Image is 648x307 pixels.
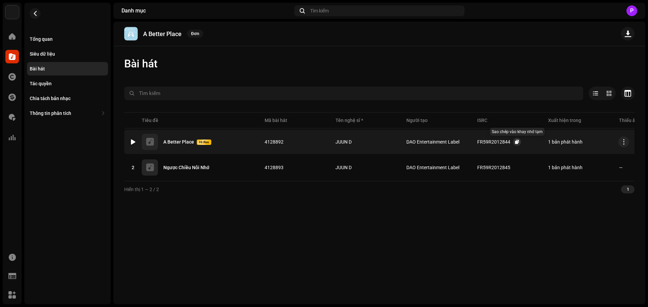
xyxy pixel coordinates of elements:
[124,187,159,192] span: Hiển thị 1 — 2 / 2
[335,165,396,170] span: JUUN D
[548,165,608,170] span: 1 bản phát hành
[477,140,510,144] div: FR59R2012844
[27,92,108,105] re-m-nav-item: Chia tách bản nhạc
[30,51,55,57] div: Siêu dữ liệu
[548,140,608,144] span: 1 bản phát hành
[335,165,352,170] div: JUUN D
[30,36,53,42] div: Tổng quan
[626,5,637,16] div: P
[197,140,211,145] span: Hi-Res
[265,165,283,170] span: 4128893
[5,5,19,19] img: 76e35660-c1c7-4f61-ac9e-76e2af66a330
[265,139,283,145] span: 4128892
[30,66,45,71] div: Bài hát
[27,77,108,90] re-m-nav-item: Tác quyền
[335,140,352,144] div: JUUN D
[27,106,108,120] re-m-nav-dropdown: Thông tin phân tích
[30,96,71,101] div: Chia tách bản nhạc
[27,32,108,46] re-m-nav-item: Tổng quan
[163,165,209,170] div: Ngược Chiều Nỗi Nhớ
[27,47,108,61] re-m-nav-item: Siêu dữ liệu
[187,30,203,38] span: Đơn
[143,30,182,37] p: A Better Place
[122,8,292,13] div: Danh mục
[30,81,52,86] div: Tác quyền
[30,111,71,116] div: Thông tin phân tích
[124,27,138,40] img: 913bd657-1faa-45ee-a4e5-15fa588ef0d1
[406,165,459,170] span: DAO Entertainment Label
[124,57,158,70] span: Bài hát
[124,87,583,100] input: Tìm kiếm
[406,139,459,145] span: DAO Entertainment Label
[548,165,583,170] div: 1 bản phát hành
[548,140,583,144] div: 1 bản phát hành
[310,8,329,13] span: Tìm kiếm
[163,140,194,144] div: A Better Place
[27,62,108,75] re-m-nav-item: Bài hát
[335,140,396,144] span: JUUN D
[477,165,510,170] div: FR59R2012845
[621,185,634,193] div: 1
